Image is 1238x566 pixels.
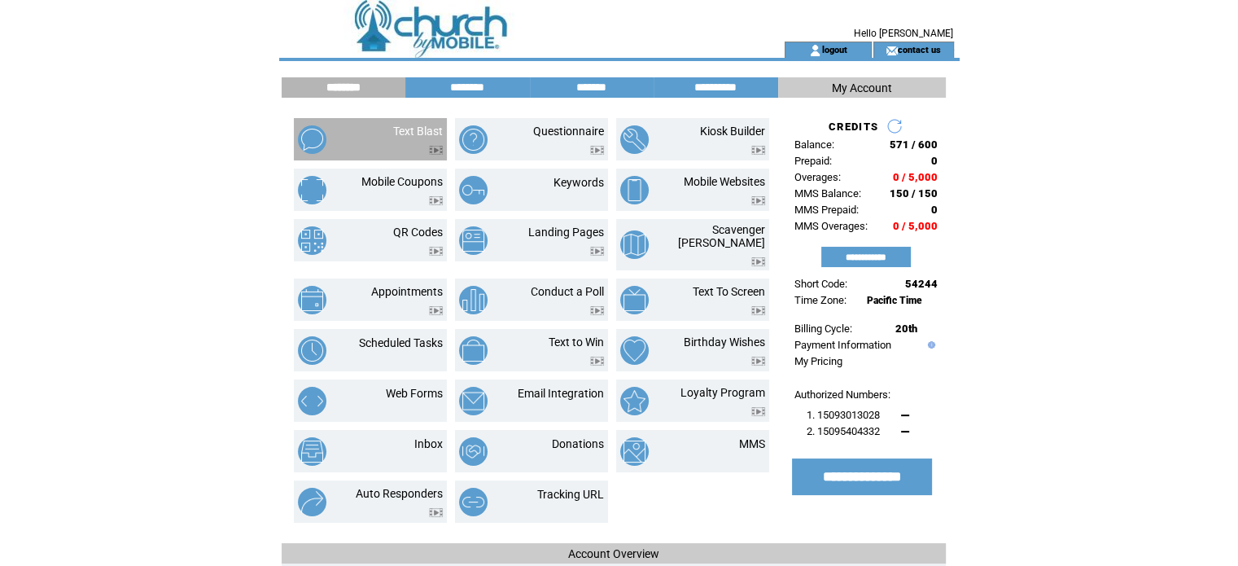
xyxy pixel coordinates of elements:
img: video.png [751,407,765,416]
a: Email Integration [518,387,604,400]
img: auto-responders.png [298,488,326,516]
img: video.png [590,306,604,315]
img: scheduled-tasks.png [298,336,326,365]
a: Birthday Wishes [684,336,765,349]
a: Mobile Websites [684,175,765,188]
span: Prepaid: [794,155,832,167]
span: Authorized Numbers: [794,388,890,401]
img: text-to-win.png [459,336,488,365]
span: Billing Cycle: [794,322,852,335]
img: mobile-coupons.png [298,176,326,204]
img: scavenger-hunt.png [620,230,649,259]
span: 54244 [905,278,938,290]
span: 0 [931,204,938,216]
span: Hello [PERSON_NAME] [854,28,953,39]
img: questionnaire.png [459,125,488,154]
img: video.png [429,196,443,205]
span: 150 / 150 [890,187,938,200]
img: inbox.png [298,437,326,466]
span: CREDITS [829,121,878,133]
a: Questionnaire [533,125,604,138]
img: video.png [751,357,765,366]
a: Keywords [553,176,604,189]
a: Kiosk Builder [700,125,765,138]
img: keywords.png [459,176,488,204]
img: mms.png [620,437,649,466]
a: Text Blast [393,125,443,138]
img: text-blast.png [298,125,326,154]
a: Text to Win [549,336,604,349]
span: 0 / 5,000 [893,220,938,232]
a: Scavenger [PERSON_NAME] [678,223,765,249]
img: email-integration.png [459,387,488,415]
img: video.png [751,196,765,205]
a: Payment Information [794,339,891,351]
a: Donations [552,437,604,450]
a: Landing Pages [528,226,604,239]
span: Overages: [794,171,841,183]
span: Time Zone: [794,294,846,306]
a: Text To Screen [693,285,765,298]
img: video.png [590,247,604,256]
img: video.png [429,508,443,517]
img: video.png [751,146,765,155]
span: 1. 15093013028 [807,409,880,421]
img: video.png [751,257,765,266]
img: mobile-websites.png [620,176,649,204]
span: MMS Balance: [794,187,861,200]
img: video.png [429,146,443,155]
span: 0 [931,155,938,167]
span: Short Code: [794,278,847,290]
img: landing-pages.png [459,226,488,255]
img: video.png [590,357,604,366]
a: Web Forms [386,387,443,400]
a: QR Codes [393,226,443,239]
img: help.gif [924,341,935,349]
img: conduct-a-poll.png [459,286,488,314]
span: 571 / 600 [890,138,938,151]
span: Balance: [794,138,834,151]
a: Loyalty Program [680,386,765,399]
img: appointments.png [298,286,326,314]
span: Account Overview [568,547,659,560]
img: birthday-wishes.png [620,336,649,365]
img: video.png [590,146,604,155]
a: Tracking URL [537,488,604,501]
a: Inbox [414,437,443,450]
span: 0 / 5,000 [893,171,938,183]
img: video.png [429,247,443,256]
img: text-to-screen.png [620,286,649,314]
img: video.png [429,306,443,315]
a: contact us [898,44,941,55]
a: Conduct a Poll [531,285,604,298]
img: kiosk-builder.png [620,125,649,154]
img: donations.png [459,437,488,466]
img: loyalty-program.png [620,387,649,415]
a: Auto Responders [356,487,443,500]
span: MMS Prepaid: [794,204,859,216]
img: contact_us_icon.gif [886,44,898,57]
span: 2. 15095404332 [807,425,880,437]
a: My Pricing [794,355,842,367]
img: qr-codes.png [298,226,326,255]
span: 20th [895,322,917,335]
a: Scheduled Tasks [359,336,443,349]
span: MMS Overages: [794,220,868,232]
img: web-forms.png [298,387,326,415]
img: account_icon.gif [809,44,821,57]
span: My Account [832,81,892,94]
a: logout [821,44,846,55]
span: Pacific Time [867,295,922,306]
img: tracking-url.png [459,488,488,516]
a: Mobile Coupons [361,175,443,188]
a: MMS [739,437,765,450]
img: video.png [751,306,765,315]
a: Appointments [371,285,443,298]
